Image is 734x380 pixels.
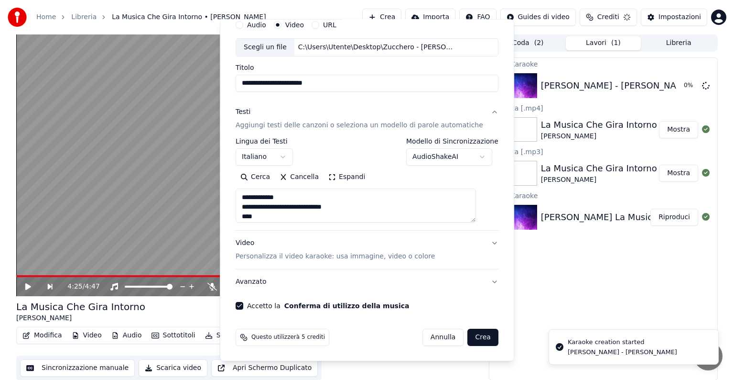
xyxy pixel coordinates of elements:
div: C:\Users\Utente\Desktop\Zucchero - [PERSON_NAME].mp4 [294,43,457,52]
button: Cancella [275,169,324,185]
label: Modello di Sincronizzazione [406,138,498,145]
button: Annulla [422,329,464,346]
span: Questo utilizzerà 5 crediti [251,334,325,341]
div: TestiAggiungi testi delle canzoni o seleziona un modello di parole automatiche [236,138,498,230]
label: Audio [247,22,266,28]
button: Crea [468,329,498,346]
button: TestiAggiungi testi delle canzoni o seleziona un modello di parole automatiche [236,100,498,138]
label: Video [285,22,304,28]
div: Video [236,238,435,261]
label: URL [323,22,336,28]
button: Accetto la [284,302,410,309]
button: Cerca [236,169,275,185]
p: Personalizza il video karaoke: usa immagine, video o colore [236,252,435,261]
button: Espandi [324,169,370,185]
div: Scegli un file [236,39,294,56]
button: VideoPersonalizza il video karaoke: usa immagine, video o colore [236,231,498,269]
p: Aggiungi testi delle canzoni o seleziona un modello di parole automatiche [236,121,483,130]
label: Lingua dei Testi [236,138,293,145]
div: Testi [236,107,250,117]
button: Avanzato [236,269,498,294]
label: Accetto la [247,302,409,309]
label: Titolo [236,64,498,71]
